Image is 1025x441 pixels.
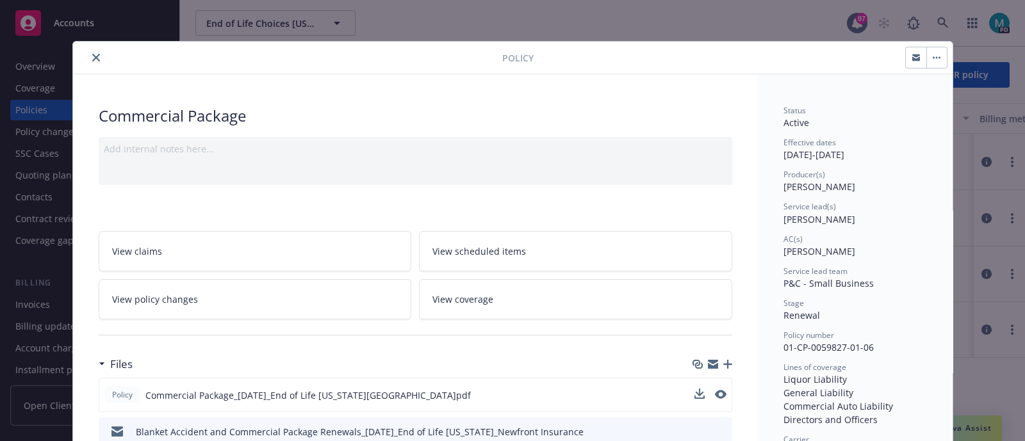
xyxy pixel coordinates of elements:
span: Service lead team [783,266,848,277]
span: Policy [502,51,534,65]
div: Liquor Liability [783,373,927,386]
div: Add internal notes here... [104,142,727,156]
span: Active [783,116,809,129]
span: Renewal [783,309,820,321]
span: Status [783,105,806,116]
span: Producer(s) [783,169,825,180]
span: Policy [110,389,135,401]
span: P&C - Small Business [783,277,874,289]
button: download file [694,389,705,402]
span: 01-CP-0059827-01-06 [783,341,874,353]
div: Commercial Package [99,105,732,127]
a: View scheduled items [419,231,732,271]
a: View coverage [419,279,732,319]
button: preview file [715,390,726,399]
span: [PERSON_NAME] [783,245,855,257]
button: preview file [716,425,727,438]
span: Service lead(s) [783,201,836,212]
span: [PERSON_NAME] [783,180,855,193]
div: Commercial Auto Liability [783,399,927,413]
span: [PERSON_NAME] [783,213,855,225]
span: View policy changes [112,293,198,306]
button: download file [694,389,705,399]
span: View scheduled items [432,245,526,258]
button: download file [695,425,705,438]
div: Directors and Officers [783,413,927,426]
div: Blanket Accident and Commercial Package Renewals_[DATE]_End of Life [US_STATE]_Newfront Insurance [136,425,584,438]
div: [DATE] - [DATE] [783,137,927,161]
a: View policy changes [99,279,412,319]
a: View claims [99,231,412,271]
button: close [88,50,104,65]
span: Commercial Package_[DATE]_End of Life [US_STATE][GEOGRAPHIC_DATA]pdf [145,389,471,402]
span: Lines of coverage [783,362,846,373]
span: Effective dates [783,137,836,148]
span: View coverage [432,293,493,306]
div: Files [99,356,133,373]
button: preview file [715,389,726,402]
span: AC(s) [783,234,803,245]
span: Stage [783,298,804,309]
h3: Files [110,356,133,373]
span: Policy number [783,330,834,341]
span: View claims [112,245,162,258]
div: General Liability [783,386,927,399]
